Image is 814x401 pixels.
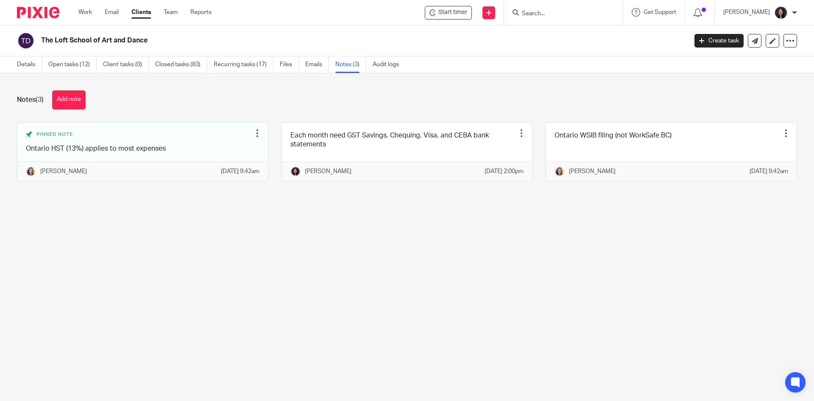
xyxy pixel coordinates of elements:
a: Recurring tasks (17) [214,56,273,73]
a: Clients [131,8,151,17]
p: [PERSON_NAME] [305,167,351,176]
img: svg%3E [17,32,35,50]
p: [DATE] 9:42am [221,167,259,176]
a: Notes (3) [335,56,366,73]
button: Add note [52,90,86,109]
p: [PERSON_NAME] [569,167,616,176]
a: Emails [305,56,329,73]
img: IMG_7896.JPG [555,166,565,177]
a: Details [17,56,42,73]
a: Create task [694,34,744,48]
img: Pixie [17,7,59,18]
a: Closed tasks (83) [155,56,207,73]
a: Email [105,8,119,17]
div: Pinned note [26,131,251,138]
a: Work [78,8,92,17]
h2: The Loft School of Art and Dance [41,36,554,45]
span: Start timer [438,8,467,17]
span: (3) [36,96,44,103]
h1: Notes [17,95,44,104]
div: The Loft School of Art and Dance [425,6,472,20]
p: [PERSON_NAME] [40,167,87,176]
img: Lili%20square.jpg [774,6,788,20]
a: Audit logs [373,56,405,73]
p: [DATE] 2:00pm [485,167,524,176]
a: Client tasks (0) [103,56,149,73]
input: Search [521,10,597,18]
a: Reports [190,8,212,17]
img: Lili%20square.jpg [290,166,301,177]
p: [PERSON_NAME] [723,8,770,17]
a: Team [164,8,178,17]
img: IMG_7896.JPG [26,166,36,177]
p: [DATE] 9:42am [750,167,788,176]
a: Files [280,56,299,73]
a: Open tasks (12) [48,56,97,73]
span: Get Support [644,9,676,15]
